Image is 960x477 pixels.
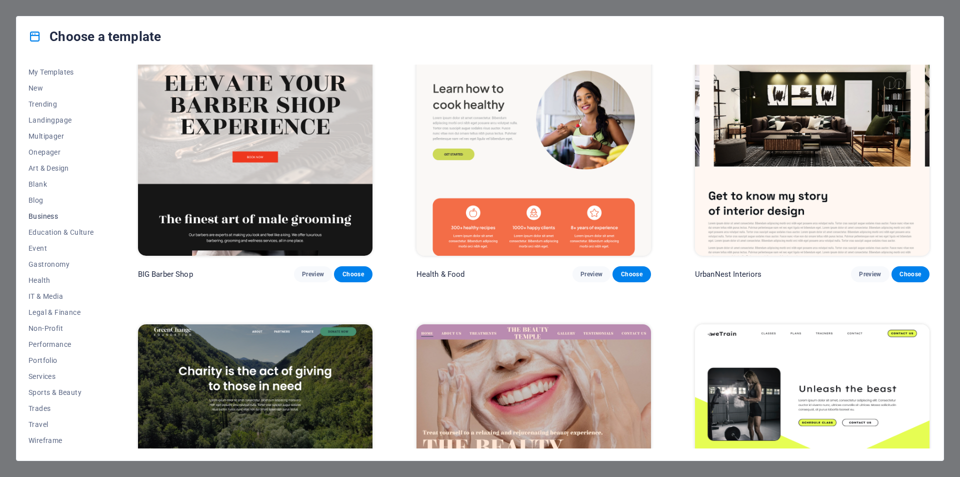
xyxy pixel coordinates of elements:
span: Non-Profit [28,324,94,332]
button: Performance [28,336,94,352]
span: Onepager [28,148,94,156]
span: Preview [302,270,324,278]
button: Travel [28,416,94,432]
img: UrbanNest Interiors [695,40,929,256]
button: IT & Media [28,288,94,304]
p: Health & Food [416,269,465,279]
button: My Templates [28,64,94,80]
span: Art & Design [28,164,94,172]
button: Preview [572,266,610,282]
button: Gastronomy [28,256,94,272]
button: Event [28,240,94,256]
button: Art & Design [28,160,94,176]
button: Preview [851,266,889,282]
span: Sports & Beauty [28,388,94,396]
button: Blank [28,176,94,192]
button: Non-Profit [28,320,94,336]
button: Trending [28,96,94,112]
button: Education & Culture [28,224,94,240]
button: Legal & Finance [28,304,94,320]
span: Performance [28,340,94,348]
span: Portfolio [28,356,94,364]
span: Travel [28,420,94,428]
span: Landingpage [28,116,94,124]
button: Choose [334,266,372,282]
button: Wireframe [28,432,94,448]
button: Preview [294,266,332,282]
button: Choose [891,266,929,282]
img: BIG Barber Shop [138,40,372,256]
button: Trades [28,400,94,416]
span: Legal & Finance [28,308,94,316]
span: Event [28,244,94,252]
span: IT & Media [28,292,94,300]
button: Onepager [28,144,94,160]
p: UrbanNest Interiors [695,269,762,279]
span: Preview [580,270,602,278]
span: Health [28,276,94,284]
span: Multipager [28,132,94,140]
span: Blog [28,196,94,204]
span: Preview [859,270,881,278]
img: Health & Food [416,40,651,256]
button: Portfolio [28,352,94,368]
h4: Choose a template [28,29,161,45]
span: Business [28,212,94,220]
span: Choose [620,270,642,278]
span: Wireframe [28,436,94,444]
button: Services [28,368,94,384]
button: Choose [612,266,650,282]
button: New [28,80,94,96]
span: Choose [342,270,364,278]
button: Business [28,208,94,224]
button: Health [28,272,94,288]
span: Trades [28,404,94,412]
button: Blog [28,192,94,208]
span: New [28,84,94,92]
button: Multipager [28,128,94,144]
span: Services [28,372,94,380]
span: Choose [899,270,921,278]
span: Trending [28,100,94,108]
button: Sports & Beauty [28,384,94,400]
span: Gastronomy [28,260,94,268]
span: Education & Culture [28,228,94,236]
span: Blank [28,180,94,188]
button: Landingpage [28,112,94,128]
p: BIG Barber Shop [138,269,193,279]
span: My Templates [28,68,94,76]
